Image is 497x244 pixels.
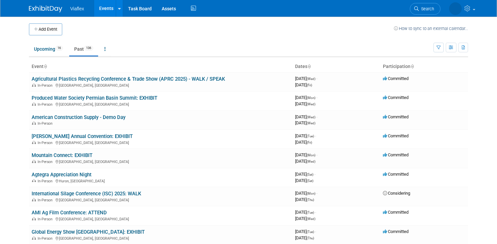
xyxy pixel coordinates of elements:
[295,159,315,164] span: [DATE]
[295,172,315,177] span: [DATE]
[316,191,317,196] span: -
[32,216,290,221] div: [GEOGRAPHIC_DATA], [GEOGRAPHIC_DATA]
[32,121,36,125] img: In-Person Event
[38,141,55,145] span: In-Person
[295,191,317,196] span: [DATE]
[38,217,55,221] span: In-Person
[307,102,315,106] span: (Wed)
[307,179,313,183] span: (Sat)
[295,82,312,87] span: [DATE]
[32,152,92,158] a: Mountain Connect: EXHIBIT
[32,229,145,235] a: Global Energy Show [GEOGRAPHIC_DATA]: EXHIBIT
[32,83,36,87] img: In-Person Event
[32,95,157,101] a: Produced Water Society Permian Basin Summit: EXHIBIT
[315,210,316,215] span: -
[70,6,84,11] span: Viaflex
[32,102,36,106] img: In-Person Event
[32,82,290,88] div: [GEOGRAPHIC_DATA], [GEOGRAPHIC_DATA]
[32,114,125,120] a: American Construction Supply - Demo Day
[316,114,317,119] span: -
[29,23,62,35] button: Add Event
[295,152,317,157] span: [DATE]
[307,121,315,125] span: (Wed)
[38,236,55,241] span: In-Person
[84,46,93,51] span: 136
[32,172,91,178] a: Agtegra Appreciation Night
[295,120,315,125] span: [DATE]
[383,114,409,119] span: Committed
[307,217,315,221] span: (Wed)
[295,216,315,221] span: [DATE]
[32,141,36,144] img: In-Person Event
[316,152,317,157] span: -
[295,114,317,119] span: [DATE]
[307,153,315,157] span: (Mon)
[380,61,468,72] th: Participation
[383,229,409,234] span: Committed
[32,217,36,220] img: In-Person Event
[307,77,315,81] span: (Wed)
[32,179,36,182] img: In-Person Event
[383,172,409,177] span: Committed
[295,76,317,81] span: [DATE]
[32,140,290,145] div: [GEOGRAPHIC_DATA], [GEOGRAPHIC_DATA]
[29,43,68,55] a: Upcoming16
[295,95,317,100] span: [DATE]
[295,210,316,215] span: [DATE]
[32,191,141,197] a: International Silage Conference (ISC) 2025: WALK
[32,178,290,183] div: Huron, [GEOGRAPHIC_DATA]
[32,159,290,164] div: [GEOGRAPHIC_DATA], [GEOGRAPHIC_DATA]
[32,76,225,82] a: Agricultural Plastics Recycling Conference & Trade Show (APRC 2025) - WALK / SPEAK
[32,235,290,241] div: [GEOGRAPHIC_DATA], [GEOGRAPHIC_DATA]
[307,160,315,163] span: (Wed)
[410,3,440,15] a: Search
[307,83,312,87] span: (Fri)
[32,210,107,216] a: AMI Ag Film Conference: ATTEND
[29,6,62,12] img: ExhibitDay
[383,133,409,138] span: Committed
[32,160,36,163] img: In-Person Event
[383,191,410,196] span: Considering
[316,95,317,100] span: -
[56,46,63,51] span: 16
[307,192,315,195] span: (Mon)
[419,6,434,11] span: Search
[307,134,314,138] span: (Tue)
[295,140,312,145] span: [DATE]
[314,172,315,177] span: -
[307,96,315,100] span: (Mon)
[307,211,314,214] span: (Tue)
[38,83,55,88] span: In-Person
[295,178,313,183] span: [DATE]
[69,43,98,55] a: Past136
[383,210,409,215] span: Committed
[295,133,316,138] span: [DATE]
[307,64,311,69] a: Sort by Start Date
[307,173,313,176] span: (Sat)
[295,197,314,202] span: [DATE]
[383,76,409,81] span: Committed
[383,95,409,100] span: Committed
[307,230,314,234] span: (Tue)
[383,152,409,157] span: Committed
[295,101,315,106] span: [DATE]
[32,236,36,240] img: In-Person Event
[29,61,292,72] th: Event
[44,64,47,69] a: Sort by Event Name
[38,121,55,126] span: In-Person
[38,102,55,107] span: In-Person
[32,198,36,201] img: In-Person Event
[295,235,314,240] span: [DATE]
[32,101,290,107] div: [GEOGRAPHIC_DATA], [GEOGRAPHIC_DATA]
[307,236,314,240] span: (Thu)
[292,61,380,72] th: Dates
[316,76,317,81] span: -
[449,2,462,15] img: David Tesch
[32,197,290,202] div: [GEOGRAPHIC_DATA], [GEOGRAPHIC_DATA]
[38,198,55,202] span: In-Person
[315,133,316,138] span: -
[38,179,55,183] span: In-Person
[38,160,55,164] span: In-Person
[307,115,315,119] span: (Wed)
[307,198,314,202] span: (Thu)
